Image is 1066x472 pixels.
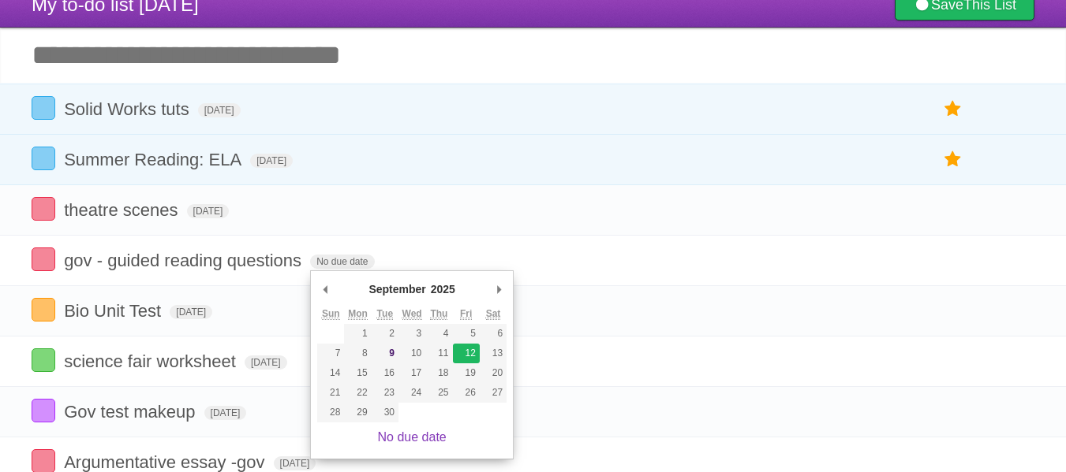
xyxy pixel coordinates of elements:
button: 27 [480,383,507,403]
span: [DATE] [198,103,241,117]
button: 9 [372,344,398,363]
abbr: Sunday [322,308,340,320]
button: 17 [398,363,425,383]
button: 25 [425,383,452,403]
button: 15 [344,363,371,383]
button: 12 [453,344,480,363]
span: Argumentative essay -gov [64,452,268,472]
span: [DATE] [250,154,293,168]
abbr: Thursday [430,308,447,320]
button: 6 [480,324,507,344]
button: 2 [372,324,398,344]
span: [DATE] [245,355,287,370]
button: 10 [398,344,425,363]
button: 13 [480,344,507,363]
button: 21 [317,383,344,403]
abbr: Monday [348,308,368,320]
label: Done [32,298,55,321]
div: 2025 [428,277,458,301]
button: 19 [453,363,480,383]
button: 28 [317,403,344,422]
span: No due date [310,255,374,269]
span: Gov test makeup [64,402,199,422]
span: [DATE] [274,456,316,470]
div: September [366,277,428,301]
label: Star task [938,96,968,122]
button: 30 [372,403,398,422]
button: 24 [398,383,425,403]
button: 22 [344,383,371,403]
button: 11 [425,344,452,363]
span: gov - guided reading questions [64,251,305,270]
button: 16 [372,363,398,383]
button: Previous Month [317,277,333,301]
button: 18 [425,363,452,383]
button: 14 [317,363,344,383]
abbr: Wednesday [402,308,422,320]
span: science fair worksheet [64,351,240,371]
span: Solid Works tuts [64,99,193,119]
label: Star task [938,147,968,173]
label: Done [32,247,55,271]
button: 29 [344,403,371,422]
a: No due date [378,430,447,444]
span: [DATE] [204,406,247,420]
span: Summer Reading: ELA [64,150,245,169]
button: 1 [344,324,371,344]
button: 23 [372,383,398,403]
label: Done [32,96,55,120]
button: 26 [453,383,480,403]
label: Done [32,197,55,221]
button: 8 [344,344,371,363]
span: Bio Unit Test [64,301,165,321]
abbr: Saturday [486,308,501,320]
label: Done [32,399,55,422]
span: [DATE] [170,305,212,319]
span: theatre scenes [64,200,181,220]
label: Done [32,348,55,372]
button: 3 [398,324,425,344]
button: 5 [453,324,480,344]
button: Next Month [491,277,507,301]
abbr: Tuesday [377,308,393,320]
button: 4 [425,324,452,344]
abbr: Friday [460,308,472,320]
button: 20 [480,363,507,383]
button: 7 [317,344,344,363]
span: [DATE] [187,204,230,218]
label: Done [32,147,55,170]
